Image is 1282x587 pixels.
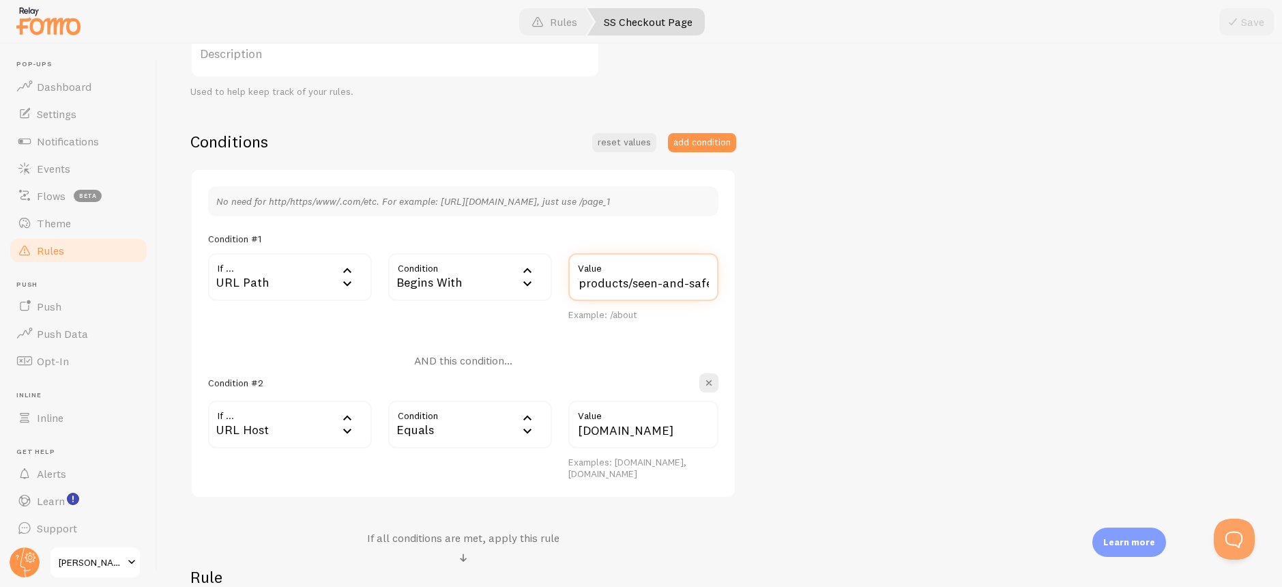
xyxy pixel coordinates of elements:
[16,281,149,289] span: Push
[568,401,718,424] label: Value
[8,487,149,515] a: Learn
[8,210,149,237] a: Theme
[367,531,559,545] h4: If all conditions are met, apply this rule
[37,354,69,368] span: Opt-In
[208,233,261,245] h5: Condition #1
[59,554,123,571] span: [PERSON_NAME]
[388,401,552,448] div: Equals
[568,253,718,276] label: Value
[568,309,718,321] div: Example: /about
[37,494,65,508] span: Learn
[8,293,149,320] a: Push
[216,195,710,208] p: No need for http/https/www/.com/etc. For example: [URL][DOMAIN_NAME], just use /page_1
[74,190,102,202] span: beta
[208,377,263,389] h5: Condition #2
[190,131,268,152] h2: Conditions
[8,155,149,182] a: Events
[67,493,79,505] svg: <p>Watch New Feature Tutorials!</p>
[37,189,65,203] span: Flows
[37,411,63,425] span: Inline
[414,354,512,368] h4: AND this condition...
[208,401,372,448] div: URL Host
[37,80,91,94] span: Dashboard
[37,327,88,341] span: Push Data
[208,253,372,301] div: URL Path
[14,3,83,38] img: fomo-relay-logo-orange.svg
[8,100,149,128] a: Settings
[37,216,71,230] span: Theme
[8,128,149,155] a: Notifications
[49,546,141,579] a: [PERSON_NAME]
[8,182,149,210] a: Flows beta
[668,133,736,152] button: add condition
[1092,528,1166,557] div: Learn more
[16,60,149,69] span: Pop-ups
[8,347,149,375] a: Opt-In
[37,107,76,121] span: Settings
[16,448,149,457] span: Get Help
[8,237,149,264] a: Rules
[8,515,149,542] a: Support
[592,133,656,152] button: reset values
[190,30,600,78] label: Description
[37,467,66,481] span: Alerts
[388,253,552,301] div: Begins With
[37,521,77,535] span: Support
[16,391,149,400] span: Inline
[8,73,149,100] a: Dashboard
[1214,519,1255,560] iframe: Help Scout Beacon - Open
[8,320,149,347] a: Push Data
[37,300,61,313] span: Push
[8,404,149,431] a: Inline
[37,162,70,175] span: Events
[37,134,99,148] span: Notifications
[37,244,64,257] span: Rules
[568,457,718,481] div: Examples: [DOMAIN_NAME], [DOMAIN_NAME]
[8,460,149,487] a: Alerts
[190,86,600,98] div: Used to help keep track of your rules.
[1103,536,1155,549] p: Learn more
